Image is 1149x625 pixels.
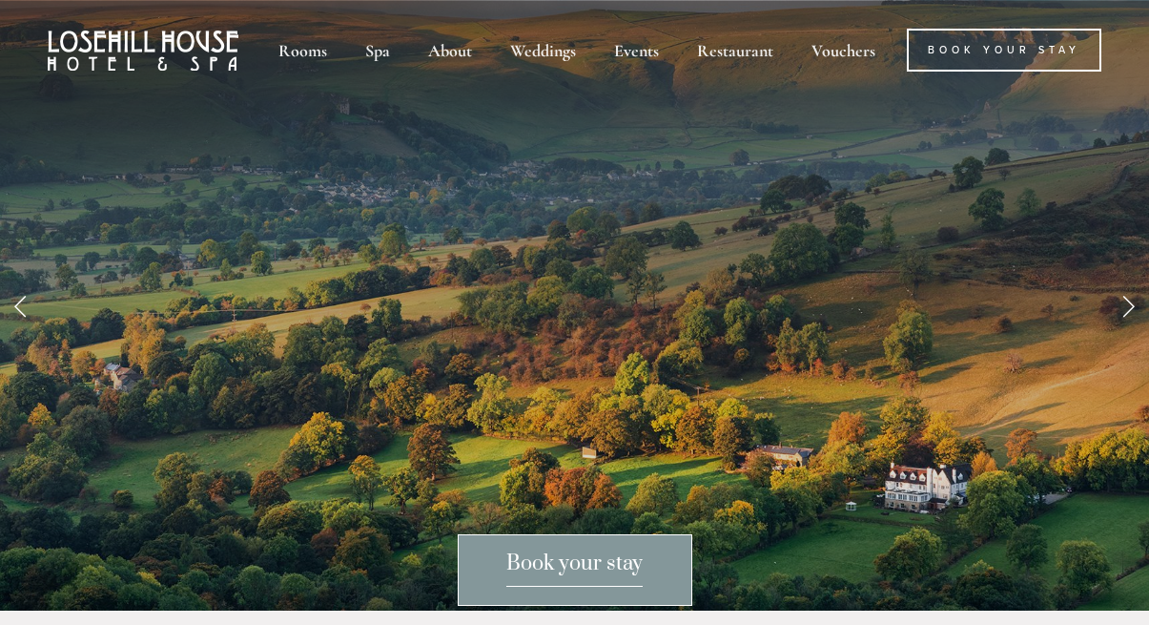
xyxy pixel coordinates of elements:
[411,29,489,72] div: About
[348,29,407,72] div: Spa
[458,534,692,606] a: Book your stay
[597,29,676,72] div: Events
[680,29,790,72] div: Restaurant
[794,29,893,72] a: Vouchers
[261,29,344,72] div: Rooms
[493,29,593,72] div: Weddings
[506,551,643,587] span: Book your stay
[1107,277,1149,334] a: Next Slide
[48,31,238,71] img: Losehill House
[907,29,1101,72] a: Book Your Stay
